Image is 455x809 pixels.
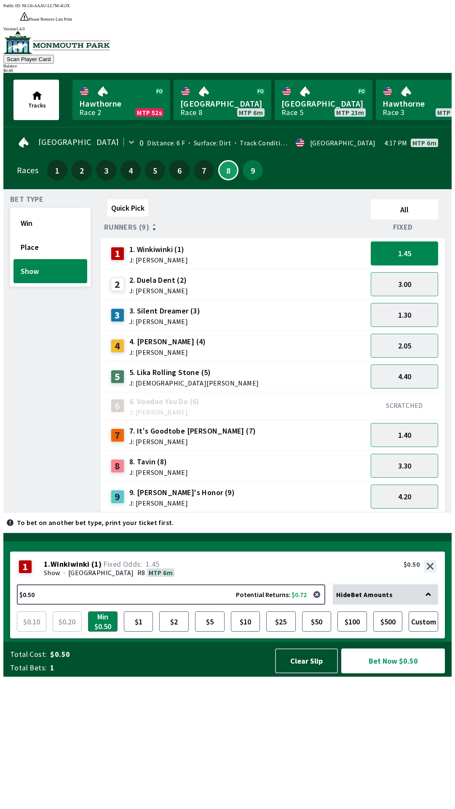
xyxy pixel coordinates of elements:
button: 3.30 [371,454,438,478]
span: Total Bets: [10,663,47,673]
span: 1 . [44,560,51,568]
span: J: [PERSON_NAME] [129,500,235,506]
div: 5 [111,370,124,383]
span: 5 [147,167,163,173]
span: MTP 6m [412,139,436,146]
span: $100 [340,613,365,630]
span: 1.30 [398,310,411,320]
div: 8 [111,459,124,473]
span: MTP 6m [149,568,173,577]
span: 4.40 [398,372,411,381]
span: Fixed [393,224,413,230]
span: Bet Now $0.50 [348,656,438,666]
span: J: [PERSON_NAME] [129,409,200,415]
div: 7 [111,429,124,442]
button: All [371,199,438,220]
button: 5 [145,160,165,180]
span: $1 [126,613,151,630]
button: Tracks [13,80,59,120]
a: HawthorneRace 2MTP 52s [72,80,170,120]
button: 3.00 [371,272,438,296]
div: Race 3 [383,109,404,116]
div: 2 [111,278,124,291]
span: $0.50 [50,649,267,659]
span: 3. Silent Dreamer (3) [129,305,200,316]
img: venue logo [3,31,110,54]
button: 1.45 [371,241,438,265]
span: Place [21,242,80,252]
span: 2. Duela Dent (2) [129,275,188,286]
span: Clear Slip [283,656,330,666]
span: R8 [137,568,145,577]
button: Bet Now $0.50 [341,648,445,673]
span: 1 [50,663,267,673]
div: 1 [19,560,32,573]
div: Runners (9) [104,223,367,231]
a: [GEOGRAPHIC_DATA]Race 5MTP 23m [275,80,372,120]
span: · [64,568,65,577]
span: [GEOGRAPHIC_DATA] [38,139,119,145]
button: 4.40 [371,364,438,388]
button: Scan Player Card [3,55,54,64]
div: Public ID: [3,3,452,8]
button: 2 [72,160,92,180]
button: 1 [47,160,67,180]
button: Quick Pick [107,199,148,217]
p: To bet on another bet type, print your ticket first. [17,519,174,526]
span: 1. Winkiwinki (1) [129,244,188,255]
span: Quick Pick [111,203,145,213]
span: 8 [221,168,236,172]
button: 6 [169,160,190,180]
span: 4.20 [398,492,411,501]
span: 4:17 PM [384,139,407,146]
span: $2 [161,613,187,630]
span: Show [21,266,80,276]
button: Show [13,259,87,283]
button: $500 [373,611,403,632]
span: Track Condition: Firm [231,139,305,147]
span: Winkiwinki [51,560,90,568]
span: J: [PERSON_NAME] [129,257,188,263]
span: Runners (9) [104,224,149,230]
span: 1.40 [398,430,411,440]
div: SCRATCHED [371,401,438,410]
button: Custom [409,611,438,632]
span: 6 [171,167,187,173]
span: All [375,205,434,214]
a: [GEOGRAPHIC_DATA]Race 8MTP 6m [174,80,271,120]
span: $50 [304,613,329,630]
div: 0 [139,139,144,146]
span: Bet Type [10,196,43,203]
span: 7. It's Goodtobe [PERSON_NAME] (7) [129,426,256,437]
div: 1 [111,247,124,260]
div: 4 [111,339,124,353]
button: 7 [194,160,214,180]
span: 2.05 [398,341,411,351]
div: [GEOGRAPHIC_DATA] [310,139,376,146]
button: $10 [231,611,260,632]
span: J: [PERSON_NAME] [129,469,188,476]
span: MTP 23m [336,109,364,116]
span: $5 [197,613,222,630]
button: $5 [195,611,225,632]
div: $ 0.00 [3,68,452,73]
span: 4. [PERSON_NAME] (4) [129,336,206,347]
span: 8. Tavin (8) [129,456,188,467]
div: Version 1.4.0 [3,27,452,31]
span: Distance: 6 F [147,139,185,147]
span: 3.30 [398,461,411,471]
span: 3 [98,167,114,173]
span: ( 1 ) [91,560,102,568]
span: Hide Bet Amounts [336,590,393,599]
span: Win [21,218,80,228]
span: Tracks [28,102,46,109]
span: [GEOGRAPHIC_DATA] [281,98,366,109]
span: Custom [411,613,436,630]
div: Fixed [367,223,442,231]
span: Show [44,568,60,577]
div: 3 [111,308,124,322]
span: J: [PERSON_NAME] [129,287,188,294]
button: 4.20 [371,485,438,509]
button: 3 [96,160,116,180]
button: $25 [266,611,296,632]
